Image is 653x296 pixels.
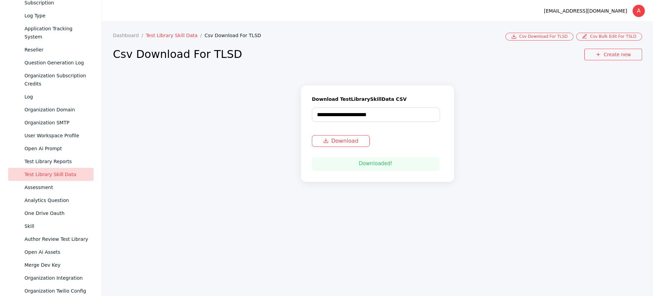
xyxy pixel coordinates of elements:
div: Analytics Question [24,196,88,204]
a: Organization SMTP [8,116,94,129]
a: Csv Download For TLSD [204,33,266,38]
a: One Drive Oauth [8,207,94,220]
div: Merge Dev Key [24,261,88,269]
a: Application Tracking System [8,22,94,43]
div: Question Generation Log [24,59,88,67]
div: Organization Domain [24,106,88,114]
div: [EMAIL_ADDRESS][DOMAIN_NAME] [544,7,627,15]
a: Csv Bulk Edit For TSLD [576,33,642,41]
div: Organization SMTP [24,119,88,127]
a: Skill [8,220,94,233]
a: Test Library Reports [8,155,94,168]
div: Organization Twilio Config [24,287,88,295]
a: Test Library Skill Data [8,168,94,181]
a: Log Type [8,9,94,22]
a: Assessment [8,181,94,194]
div: Downloaded! [312,157,439,171]
a: Question Generation Log [8,56,94,69]
div: A [633,5,645,17]
div: Skill [24,222,88,230]
a: Test Library Skill Data [146,33,205,38]
div: One Drive Oauth [24,209,88,217]
a: Open Ai Assets [8,246,94,259]
a: Organization Domain [8,103,94,116]
div: Open Ai Prompt [24,144,88,153]
div: Organization Subscription Credits [24,72,88,88]
button: Download [312,135,370,147]
a: Csv Download For TLSD [505,33,573,41]
div: Log [24,93,88,101]
div: Application Tracking System [24,25,88,41]
label: Download TestLibrarySkillData CSV [312,96,443,102]
div: Open Ai Assets [24,248,88,256]
a: Log [8,90,94,103]
a: Merge Dev Key [8,259,94,271]
a: Organization Integration [8,271,94,284]
a: Open Ai Prompt [8,142,94,155]
div: Test Library Reports [24,157,88,166]
a: Organization Subscription Credits [8,69,94,90]
h2: Csv Download For TLSD [113,47,584,61]
a: Author Review Test Library [8,233,94,246]
a: User Workspace Profile [8,129,94,142]
div: User Workspace Profile [24,131,88,140]
div: Log Type [24,12,88,20]
a: Create new [584,49,642,60]
div: Test Library Skill Data [24,170,88,178]
div: Reseller [24,46,88,54]
a: Analytics Question [8,194,94,207]
a: Reseller [8,43,94,56]
div: Assessment [24,183,88,191]
div: Organization Integration [24,274,88,282]
a: Dashboard [113,33,146,38]
div: Author Review Test Library [24,235,88,243]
